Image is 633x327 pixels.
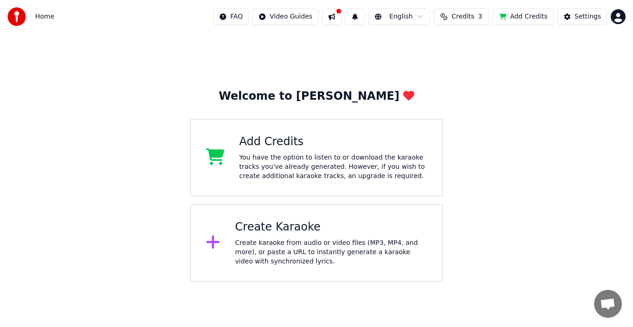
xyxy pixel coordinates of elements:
button: Settings [557,8,607,25]
button: FAQ [213,8,249,25]
div: You have the option to listen to or download the karaoke tracks you've already generated. However... [239,153,427,181]
div: Open chat [594,290,622,318]
div: Create Karaoke [235,220,427,235]
span: Credits [451,12,474,21]
nav: breadcrumb [35,12,54,21]
button: Add Credits [493,8,554,25]
img: youka [7,7,26,26]
div: Welcome to [PERSON_NAME] [219,89,414,104]
div: Add Credits [239,135,427,149]
button: Video Guides [253,8,318,25]
span: Home [35,12,54,21]
div: Settings [575,12,601,21]
span: 3 [478,12,482,21]
div: Create karaoke from audio or video files (MP3, MP4, and more), or paste a URL to instantly genera... [235,238,427,266]
button: Credits3 [434,8,489,25]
